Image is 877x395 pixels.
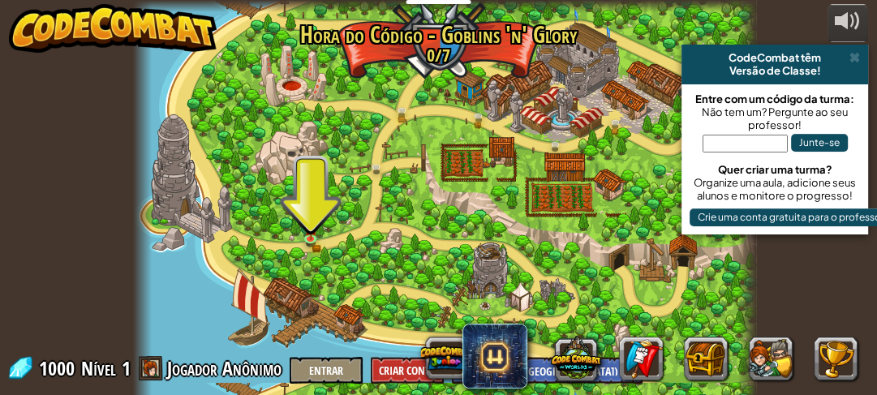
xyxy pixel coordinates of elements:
span: 1000 [39,355,80,381]
div: Entre com um código da turma: [690,92,860,105]
div: Quer criar uma turma? [690,163,860,176]
img: level-banner-unlock.png [304,218,317,239]
span: 1 [122,355,131,381]
div: Versão de Classe! [688,64,862,77]
div: Organize uma aula, adicione seus alunos e monitore o progresso! [690,176,860,202]
div: Não tem um? Pergunte ao seu professor! [690,105,860,131]
button: Entrar [290,357,363,384]
img: portrait.png [307,226,314,232]
button: Criar Conta [371,357,444,384]
span: Nível [81,355,116,382]
button: Ajuste o volume [828,4,868,42]
span: Jogador Anônimo [167,355,282,381]
button: Junte-se [791,134,848,152]
img: CodeCombat - Learn how to code by playing a game [9,4,217,53]
div: CodeCombat têm [688,51,862,64]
